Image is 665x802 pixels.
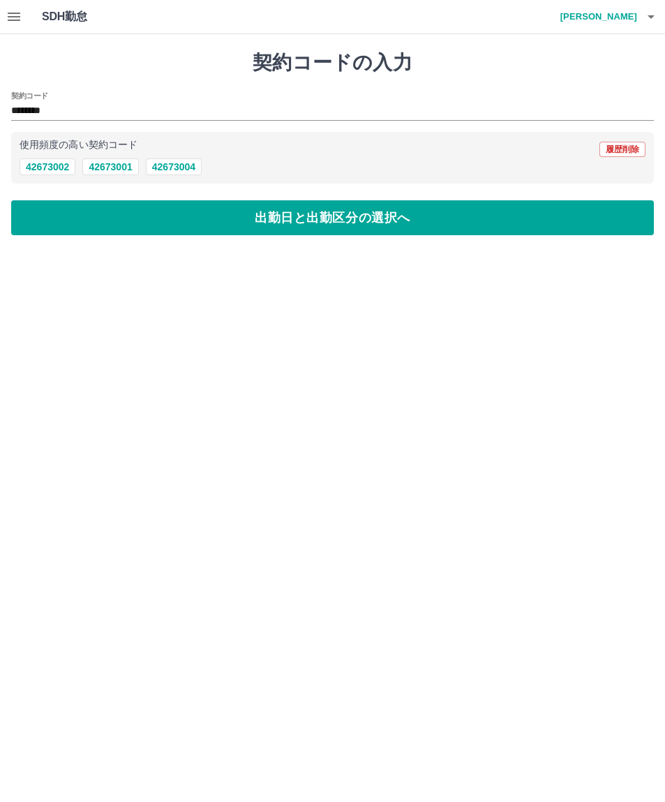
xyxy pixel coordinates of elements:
[11,51,654,75] h1: 契約コードの入力
[146,158,202,175] button: 42673004
[599,142,645,157] button: 履歴削除
[82,158,138,175] button: 42673001
[11,90,48,101] h2: 契約コード
[20,140,137,150] p: 使用頻度の高い契約コード
[11,200,654,235] button: 出勤日と出勤区分の選択へ
[20,158,75,175] button: 42673002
